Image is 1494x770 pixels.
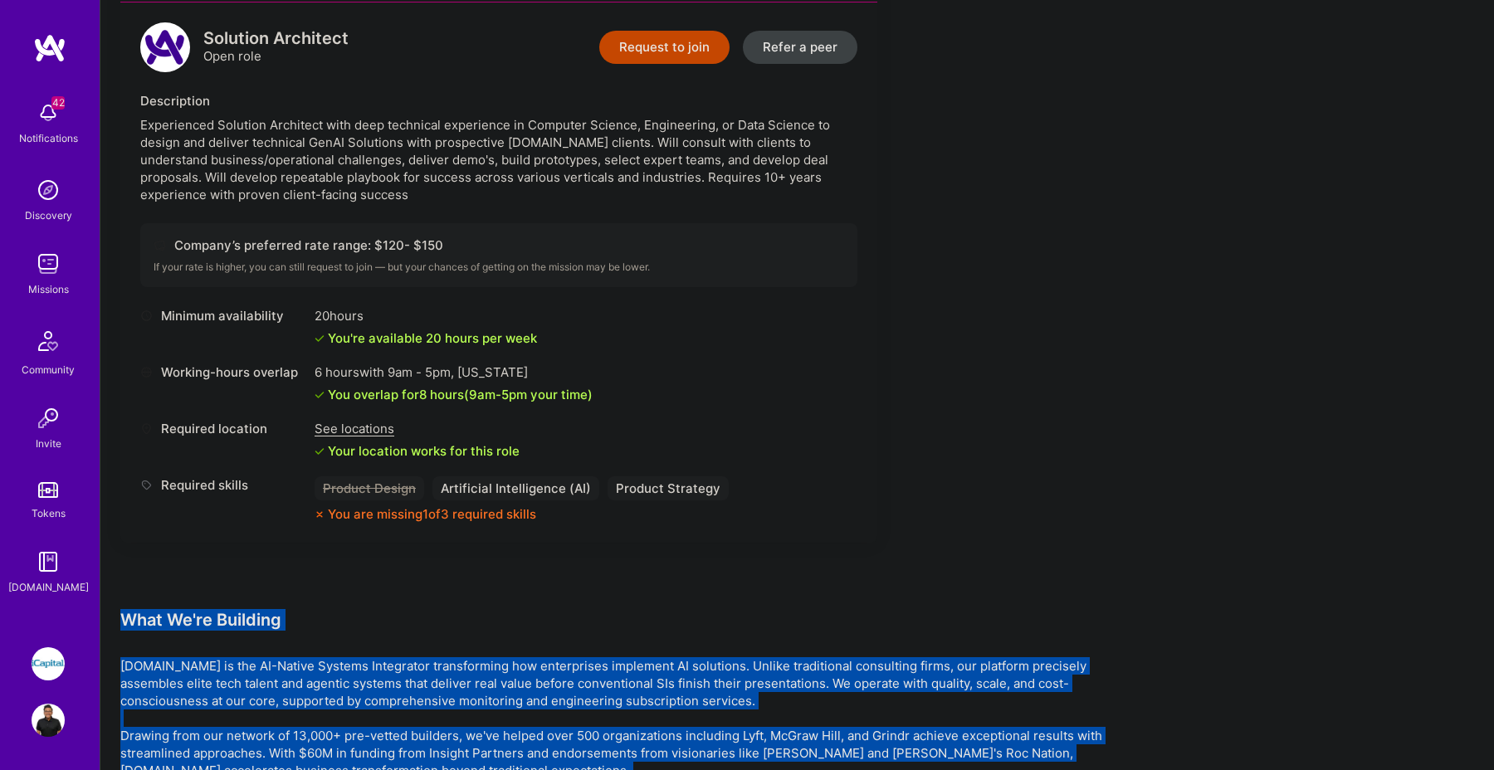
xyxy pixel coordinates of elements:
div: Required skills [140,476,306,494]
a: iCapital: Building an Alternative Investment Marketplace [27,647,69,680]
div: Required location [140,420,306,437]
span: 42 [51,96,65,110]
span: 9am - 5pm [469,387,527,402]
div: Product Design [315,476,424,500]
i: icon Clock [140,309,153,322]
div: 6 hours with [US_STATE] [315,363,593,381]
i: icon Check [315,390,325,400]
div: You overlap for 8 hours ( your time) [328,386,593,403]
span: 9am - 5pm , [384,364,457,380]
div: 20 hours [315,307,537,324]
img: bell [32,96,65,129]
img: tokens [38,482,58,498]
i: icon World [140,366,153,378]
img: guide book [32,545,65,578]
div: Product Strategy [608,476,729,500]
img: iCapital: Building an Alternative Investment Marketplace [32,647,65,680]
div: Artificial Intelligence (AI) [432,476,599,500]
div: Solution Architect [203,30,349,47]
i: icon CloseOrange [315,509,325,519]
div: Company’s preferred rate range: $ 120 - $ 150 [154,236,844,254]
div: Notifications [19,129,78,147]
div: Working-hours overlap [140,363,306,381]
img: logo [33,33,66,63]
img: Community [28,321,68,361]
div: Missions [28,280,69,298]
button: Refer a peer [743,31,857,64]
img: teamwork [32,247,65,280]
img: Invite [32,402,65,435]
div: Description [140,92,857,110]
div: [DOMAIN_NAME] [8,578,89,596]
i: icon Tag [140,479,153,491]
button: Request to join [599,31,730,64]
img: discovery [32,173,65,207]
div: Community [22,361,75,378]
div: Tokens [32,504,66,522]
div: Open role [203,30,349,65]
div: Experienced Solution Architect with deep technical experience in Computer Science, Engineering, o... [140,116,857,203]
div: What We're Building [120,609,1116,631]
img: logo [140,22,190,72]
i: icon Check [315,334,325,344]
div: You are missing 1 of 3 required skills [328,505,536,523]
div: Invite [36,435,61,452]
div: See locations [315,420,520,437]
i: icon Check [315,446,325,456]
div: Discovery [25,207,72,224]
div: You're available 20 hours per week [315,329,537,347]
i: icon Cash [154,239,166,251]
i: icon Location [140,422,153,435]
div: Your location works for this role [315,442,520,460]
img: User Avatar [32,704,65,737]
div: Minimum availability [140,307,306,324]
a: User Avatar [27,704,69,737]
div: If your rate is higher, you can still request to join — but your chances of getting on the missio... [154,261,844,274]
